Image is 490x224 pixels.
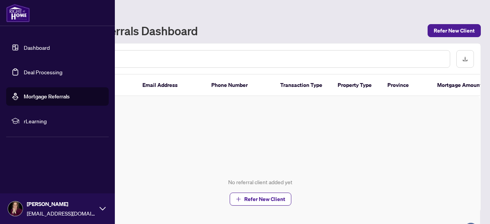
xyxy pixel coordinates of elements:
[24,117,103,125] span: rLearning
[24,93,70,100] a: Mortgage Referrals
[456,50,474,68] button: download
[230,193,291,206] button: Refer New Client
[8,201,23,216] img: Profile Icon
[434,25,475,37] span: Refer New Client
[274,75,332,96] th: Transaction Type
[244,193,285,205] span: Refer New Client
[228,178,292,186] div: No referral client added yet
[381,75,431,96] th: Province
[459,197,482,220] button: Open asap
[236,196,241,202] span: plus
[462,56,468,62] span: download
[332,75,381,96] th: Property Type
[40,25,198,37] h1: Mortgage Referrals Dashboard
[6,4,30,22] img: logo
[24,69,62,75] a: Deal Processing
[428,24,481,37] button: Refer New Client
[205,75,274,96] th: Phone Number
[27,209,96,217] span: [EMAIL_ADDRESS][DOMAIN_NAME]
[431,75,488,96] th: Mortgage Amount
[27,200,96,208] span: [PERSON_NAME]
[136,75,205,96] th: Email Address
[24,44,50,51] a: Dashboard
